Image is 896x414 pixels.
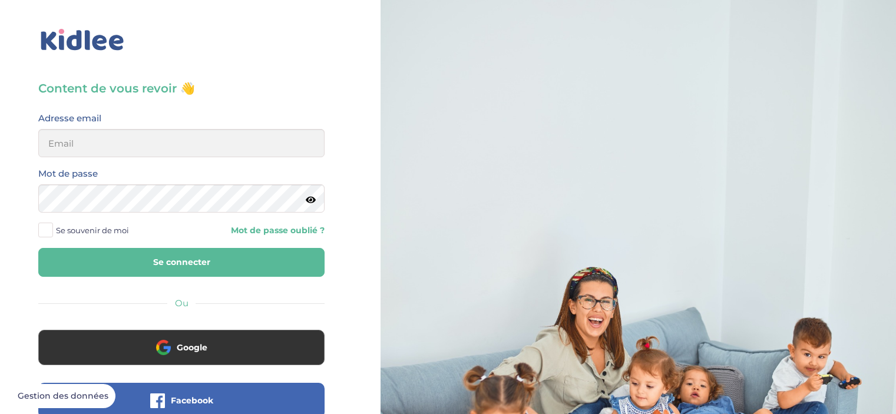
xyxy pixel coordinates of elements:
[38,129,325,157] input: Email
[156,340,171,355] img: google.png
[38,111,101,126] label: Adresse email
[38,27,127,54] img: logo_kidlee_bleu
[175,297,189,309] span: Ou
[190,225,325,236] a: Mot de passe oublié ?
[38,166,98,181] label: Mot de passe
[11,384,115,409] button: Gestion des données
[38,350,325,361] a: Google
[38,80,325,97] h3: Content de vous revoir 👋
[38,248,325,277] button: Se connecter
[38,330,325,365] button: Google
[56,223,129,238] span: Se souvenir de moi
[177,342,207,353] span: Google
[38,403,325,414] a: Facebook
[171,395,213,406] span: Facebook
[150,393,165,408] img: facebook.png
[18,391,108,402] span: Gestion des données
